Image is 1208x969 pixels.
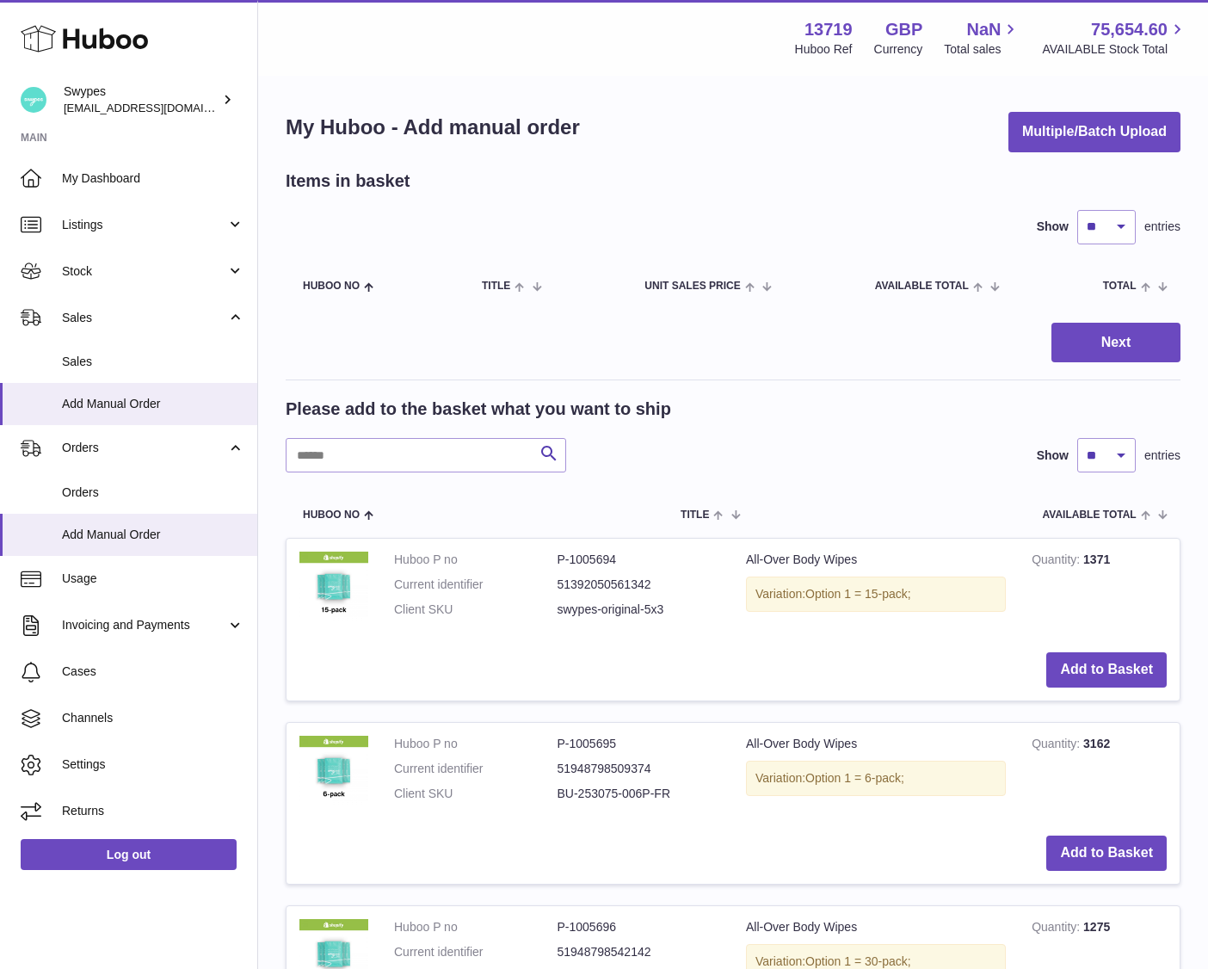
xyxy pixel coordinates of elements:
[303,509,360,521] span: Huboo no
[966,18,1001,41] span: NaN
[21,839,237,870] a: Log out
[1051,323,1180,363] button: Next
[394,944,558,960] dt: Current identifier
[299,552,368,620] img: All-Over Body Wipes
[1019,723,1180,824] td: 3162
[944,18,1020,58] a: NaN Total sales
[558,552,721,568] dd: P-1005694
[1046,652,1167,688] button: Add to Basket
[62,484,244,501] span: Orders
[1091,18,1168,41] span: 75,654.60
[558,786,721,802] dd: BU-253075-006P-FR
[394,552,558,568] dt: Huboo P no
[62,663,244,680] span: Cases
[805,771,904,785] span: Option 1 = 6-pack;
[558,944,721,960] dd: 51948798542142
[1103,281,1137,292] span: Total
[62,710,244,726] span: Channels
[558,919,721,935] dd: P-1005696
[62,571,244,587] span: Usage
[558,577,721,593] dd: 51392050561342
[681,509,709,521] span: Title
[558,736,721,752] dd: P-1005695
[1046,836,1167,871] button: Add to Basket
[1032,920,1083,938] strong: Quantity
[62,617,226,633] span: Invoicing and Payments
[62,170,244,187] span: My Dashboard
[62,803,244,819] span: Returns
[62,396,244,412] span: Add Manual Order
[1037,447,1069,464] label: Show
[1042,18,1187,58] a: 75,654.60 AVAILABLE Stock Total
[1144,447,1180,464] span: entries
[64,101,253,114] span: [EMAIL_ADDRESS][DOMAIN_NAME]
[62,217,226,233] span: Listings
[944,41,1020,58] span: Total sales
[62,527,244,543] span: Add Manual Order
[746,577,1006,612] div: Variation:
[62,263,226,280] span: Stock
[62,310,226,326] span: Sales
[62,354,244,370] span: Sales
[394,919,558,935] dt: Huboo P no
[733,723,1019,824] td: All-Over Body Wipes
[558,602,721,618] dd: swypes-original-5x3
[62,756,244,773] span: Settings
[394,577,558,593] dt: Current identifier
[21,87,46,113] img: hello@swypes.co.uk
[482,281,510,292] span: Title
[805,587,911,601] span: Option 1 = 15-pack;
[1032,737,1083,755] strong: Quantity
[644,281,740,292] span: Unit Sales Price
[746,761,1006,796] div: Variation:
[733,539,1019,639] td: All-Over Body Wipes
[1042,41,1187,58] span: AVAILABLE Stock Total
[558,761,721,777] dd: 51948798509374
[874,41,923,58] div: Currency
[394,736,558,752] dt: Huboo P no
[394,786,558,802] dt: Client SKU
[1019,539,1180,639] td: 1371
[885,18,922,41] strong: GBP
[1144,219,1180,235] span: entries
[286,170,410,193] h2: Items in basket
[795,41,853,58] div: Huboo Ref
[303,281,360,292] span: Huboo no
[62,440,226,456] span: Orders
[394,761,558,777] dt: Current identifier
[875,281,969,292] span: AVAILABLE Total
[1037,219,1069,235] label: Show
[299,736,368,805] img: All-Over Body Wipes
[805,954,911,968] span: Option 1 = 30-pack;
[1008,112,1180,152] button: Multiple/Batch Upload
[804,18,853,41] strong: 13719
[286,114,580,141] h1: My Huboo - Add manual order
[394,602,558,618] dt: Client SKU
[286,398,671,421] h2: Please add to the basket what you want to ship
[1043,509,1137,521] span: AVAILABLE Total
[1032,552,1083,571] strong: Quantity
[64,83,219,116] div: Swypes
